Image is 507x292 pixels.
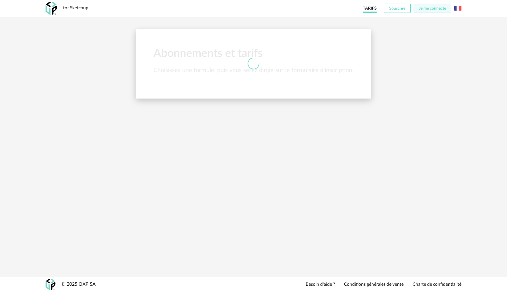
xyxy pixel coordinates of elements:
span: Je me connecte [419,6,446,10]
img: OXP [46,279,55,290]
img: OXP [46,2,57,15]
img: fr [454,5,461,12]
a: Besoin d'aide ? [306,282,335,288]
div: for Sketchup [63,5,88,11]
a: Charte de confidentialité [413,282,461,288]
span: Souscrire [389,6,405,10]
a: Conditions générales de vente [344,282,404,288]
button: Je me connecte [414,4,451,13]
div: © 2025 OXP SA [61,281,96,288]
a: Tarifs [363,4,377,13]
button: Souscrire [384,4,411,13]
